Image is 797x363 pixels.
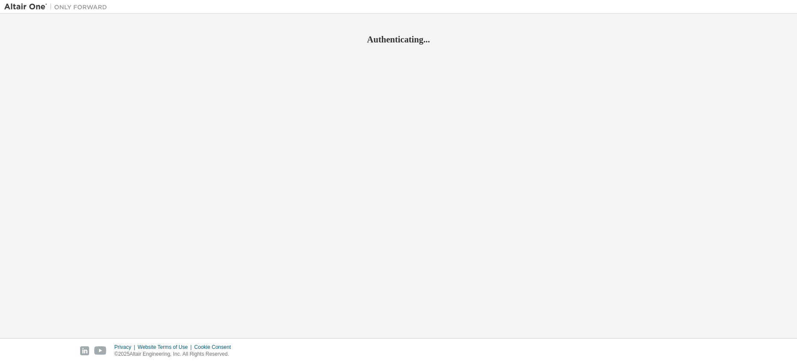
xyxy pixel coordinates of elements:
[4,34,793,45] h2: Authenticating...
[194,344,236,351] div: Cookie Consent
[138,344,194,351] div: Website Terms of Use
[4,3,111,11] img: Altair One
[80,346,89,355] img: linkedin.svg
[94,346,107,355] img: youtube.svg
[114,351,236,358] p: © 2025 Altair Engineering, Inc. All Rights Reserved.
[114,344,138,351] div: Privacy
